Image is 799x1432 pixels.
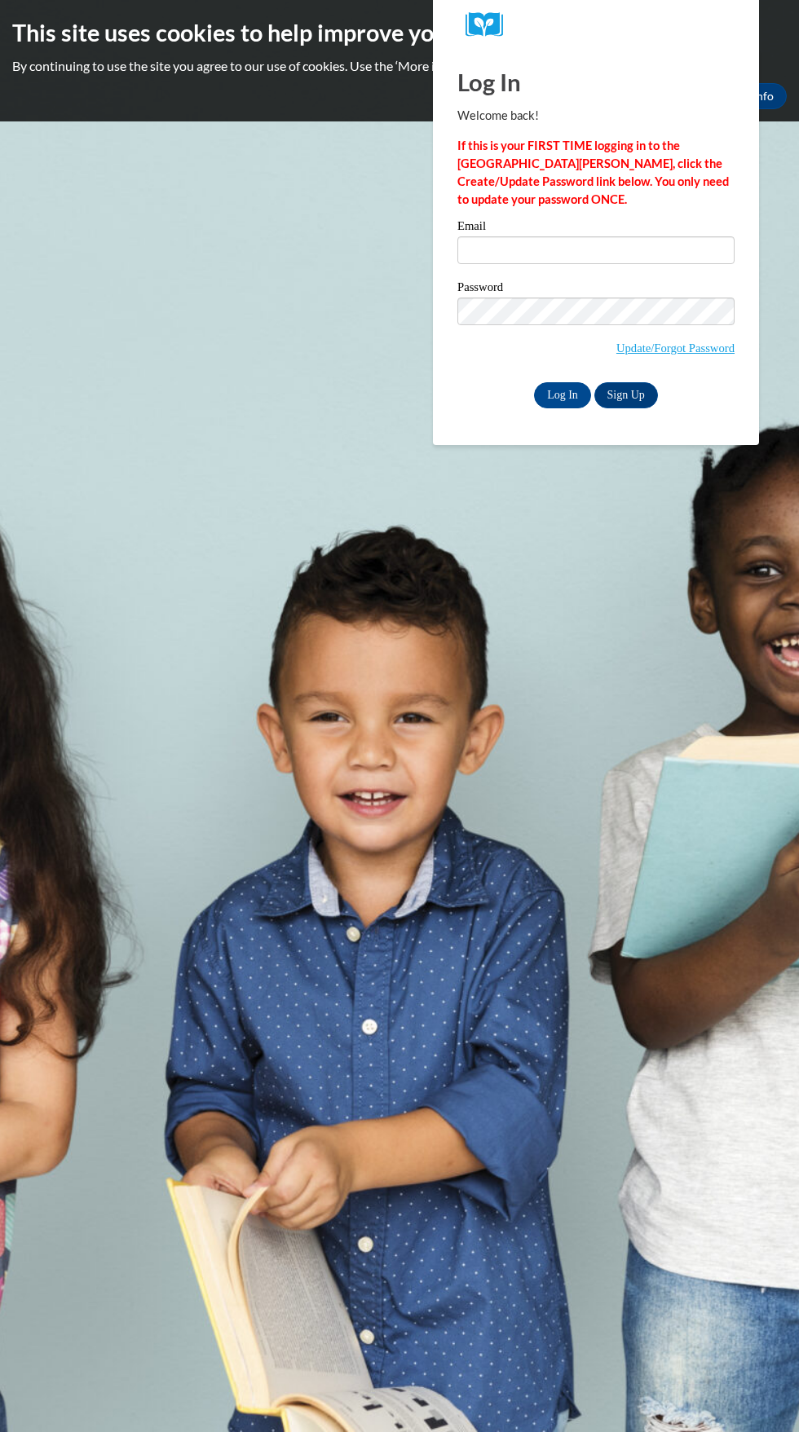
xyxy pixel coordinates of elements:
h1: Log In [457,65,735,99]
a: Update/Forgot Password [616,341,735,355]
img: Logo brand [466,12,514,37]
strong: If this is your FIRST TIME logging in to the [GEOGRAPHIC_DATA][PERSON_NAME], click the Create/Upd... [457,139,729,206]
label: Email [457,220,735,236]
p: By continuing to use the site you agree to our use of cookies. Use the ‘More info’ button to read... [12,57,787,75]
a: Sign Up [594,382,658,408]
iframe: Button to launch messaging window [734,1367,786,1419]
label: Password [457,281,735,297]
a: COX Campus [466,12,726,37]
h2: This site uses cookies to help improve your learning experience. [12,16,787,49]
p: Welcome back! [457,107,735,125]
input: Log In [534,382,591,408]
